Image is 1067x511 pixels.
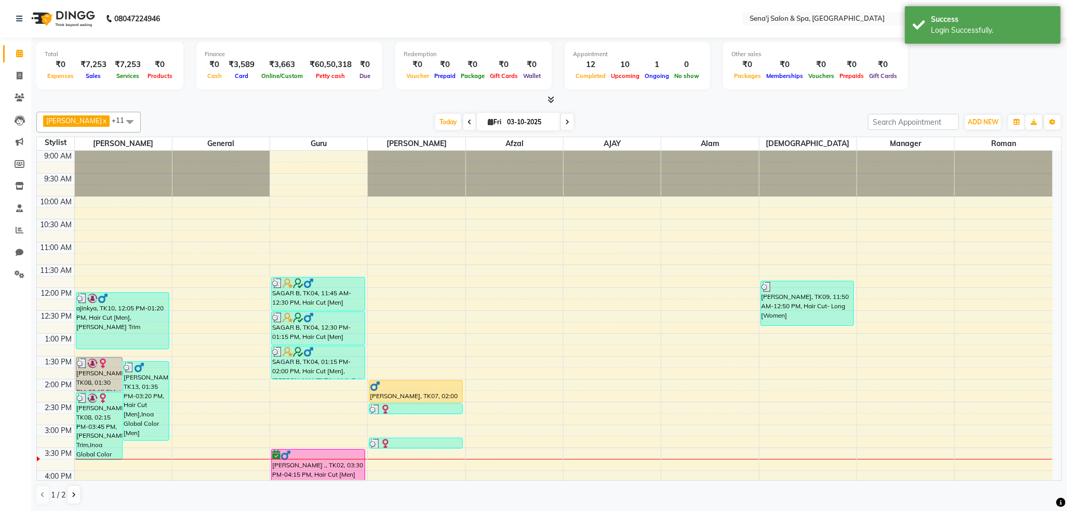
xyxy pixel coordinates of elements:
div: ajinkya, TK10, 12:05 PM-01:20 PM, Hair Cut [Men],[PERSON_NAME] Trim [76,293,169,349]
div: Success [931,14,1053,25]
div: 9:30 AM [43,174,74,185]
span: Sales [84,72,104,80]
div: Other sales [731,50,900,59]
span: Gift Cards [866,72,900,80]
span: Vouchers [806,72,837,80]
span: Roman [955,137,1052,150]
span: AJAY [564,137,661,150]
div: Finance [205,50,374,59]
span: Services [114,72,142,80]
div: 10:00 AM [38,196,74,207]
div: ₹0 [866,59,900,71]
div: SAGAR B, TK04, 11:45 AM-12:30 PM, Hair Cut [Men] [272,278,365,310]
div: [PERSON_NAME], TK09, 11:50 AM-12:50 PM, Hair Cut- Long [Women] [761,281,854,325]
div: 1:00 PM [43,334,74,345]
div: ₹3,589 [224,59,259,71]
div: [PERSON_NAME] ., TK02, 03:30 PM-04:15 PM, Hair Cut [Men] [272,450,365,482]
span: [PERSON_NAME] [75,137,172,150]
div: 3:30 PM [43,448,74,459]
div: 12:30 PM [39,311,74,322]
span: Wallet [521,72,543,80]
span: [DEMOGRAPHIC_DATA] [759,137,857,150]
span: Manager [857,137,954,150]
div: 12:00 PM [39,288,74,299]
div: ₹0 [205,59,224,71]
div: ₹0 [356,59,374,71]
div: 10:30 AM [38,219,74,230]
div: ₹7,253 [111,59,145,71]
div: ₹0 [764,59,806,71]
span: Prepaids [837,72,866,80]
div: ₹0 [731,59,764,71]
div: Bharati, TK11, 02:30 PM-02:45 PM, Threading - Eyeborws / Forehead [369,404,462,414]
span: Online/Custom [259,72,305,80]
span: Card [232,72,251,80]
div: Login Successfully. [931,25,1053,36]
span: Petty cash [314,72,348,80]
div: 12 [573,59,608,71]
div: 11:00 AM [38,242,74,253]
div: ₹0 [145,59,175,71]
span: Cash [205,72,224,80]
span: +11 [112,116,132,124]
span: Gift Cards [487,72,521,80]
span: Products [145,72,175,80]
span: Packages [731,72,764,80]
div: Stylist [37,137,74,148]
span: Package [458,72,487,80]
div: ₹0 [404,59,432,71]
div: ₹3,663 [259,59,305,71]
div: 2:00 PM [43,379,74,390]
div: 3:00 PM [43,425,74,436]
input: Search Appointment [868,114,959,130]
span: Completed [573,72,608,80]
span: Ongoing [642,72,672,80]
span: Prepaid [432,72,458,80]
span: ADD NEW [968,118,998,126]
div: 1 [642,59,672,71]
img: logo [26,4,98,33]
div: 4:00 PM [43,471,74,482]
span: General [172,137,270,150]
div: ₹7,253 [76,59,111,71]
div: Appointment [573,50,702,59]
div: Total [45,50,175,59]
span: Guru [270,137,367,150]
input: 2025-10-03 [504,114,556,130]
div: ₹0 [487,59,521,71]
span: Fri [485,118,504,126]
span: Expenses [45,72,76,80]
div: ₹0 [806,59,837,71]
div: 0 [672,59,702,71]
div: 10 [608,59,642,71]
span: Afzal [466,137,563,150]
span: Voucher [404,72,432,80]
span: 1 / 2 [51,490,65,501]
span: Upcoming [608,72,642,80]
div: ₹0 [458,59,487,71]
span: No show [672,72,702,80]
div: SAGAR B, TK04, 01:15 PM-02:00 PM, Hair Cut [Men],[PERSON_NAME] Trim,Hair Cut [Men],Threading - Ey... [272,346,365,379]
div: 2:30 PM [43,402,74,413]
div: ₹0 [432,59,458,71]
div: Bharati, TK11, 03:15 PM-03:30 PM, Threading - Upper / [GEOGRAPHIC_DATA] [369,438,462,448]
div: ₹60,50,318 [305,59,356,71]
span: [PERSON_NAME] [368,137,465,150]
span: Alam [661,137,758,150]
div: 9:00 AM [43,151,74,162]
div: 11:30 AM [38,265,74,276]
div: 1:30 PM [43,357,74,368]
div: ₹0 [521,59,543,71]
div: ₹0 [45,59,76,71]
span: Today [435,114,461,130]
div: [PERSON_NAME], TK07, 02:00 PM-02:30 PM, Back Massage / Foot Massage (30 Min.) [369,381,462,402]
b: 08047224946 [114,4,160,33]
a: x [102,116,106,125]
div: [PERSON_NAME], TK08, 02:15 PM-03:45 PM, [PERSON_NAME] Trim,Inoa Global Color [Men] [76,392,122,460]
span: [PERSON_NAME] [46,116,102,125]
span: Due [357,72,373,80]
button: ADD NEW [965,115,1001,129]
div: [PERSON_NAME], TK13, 01:35 PM-03:20 PM, Hair Cut [Men],Inoa Global Color [Men] [123,362,169,440]
div: [PERSON_NAME], TK08, 01:30 PM-02:15 PM, Hair Cut [Men] [76,358,122,391]
div: Redemption [404,50,543,59]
